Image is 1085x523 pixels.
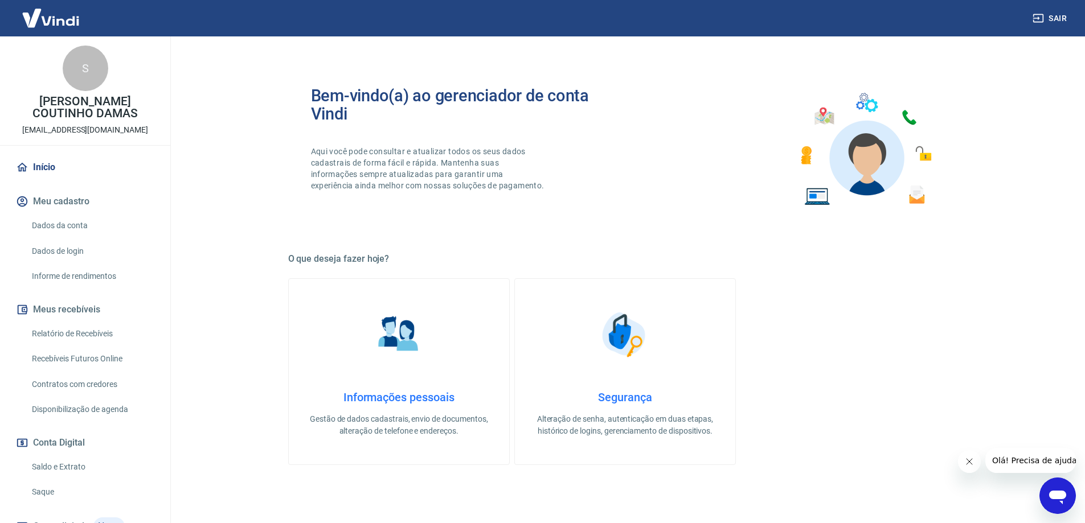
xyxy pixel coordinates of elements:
p: Alteração de senha, autenticação em duas etapas, histórico de logins, gerenciamento de dispositivos. [533,413,717,437]
a: Saque [27,480,157,504]
a: Dados de login [27,240,157,263]
a: Disponibilização de agenda [27,398,157,421]
a: Informações pessoaisInformações pessoaisGestão de dados cadastrais, envio de documentos, alteraçã... [288,278,510,465]
button: Sair [1030,8,1071,29]
button: Conta Digital [14,430,157,455]
p: [EMAIL_ADDRESS][DOMAIN_NAME] [22,124,148,136]
a: Relatório de Recebíveis [27,322,157,345]
img: Informações pessoais [370,306,427,363]
iframe: Mensagem da empresa [985,448,1076,473]
a: Informe de rendimentos [27,265,157,288]
h4: Informações pessoais [307,390,491,404]
p: Aqui você pode consultar e atualizar todos os seus dados cadastrais de forma fácil e rápida. Mant... [311,146,547,191]
a: Dados da conta [27,214,157,237]
a: SegurançaSegurançaAlteração de senha, autenticação em duas etapas, histórico de logins, gerenciam... [514,278,736,465]
img: Imagem de um avatar masculino com diversos icones exemplificando as funcionalidades do gerenciado... [791,87,940,212]
img: Vindi [14,1,88,35]
a: Início [14,155,157,180]
span: Olá! Precisa de ajuda? [7,8,96,17]
h5: O que deseja fazer hoje? [288,253,963,265]
div: S [63,46,108,91]
p: Gestão de dados cadastrais, envio de documentos, alteração de telefone e endereços. [307,413,491,437]
img: Segurança [596,306,653,363]
button: Meus recebíveis [14,297,157,322]
button: Meu cadastro [14,189,157,214]
p: [PERSON_NAME] COUTINHO DAMAS [9,96,161,120]
iframe: Fechar mensagem [958,450,981,473]
a: Contratos com credores [27,373,157,396]
a: Saldo e Extrato [27,455,157,479]
a: Recebíveis Futuros Online [27,347,157,370]
h2: Bem-vindo(a) ao gerenciador de conta Vindi [311,87,625,123]
h4: Segurança [533,390,717,404]
iframe: Botão para abrir a janela de mensagens [1039,477,1076,514]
